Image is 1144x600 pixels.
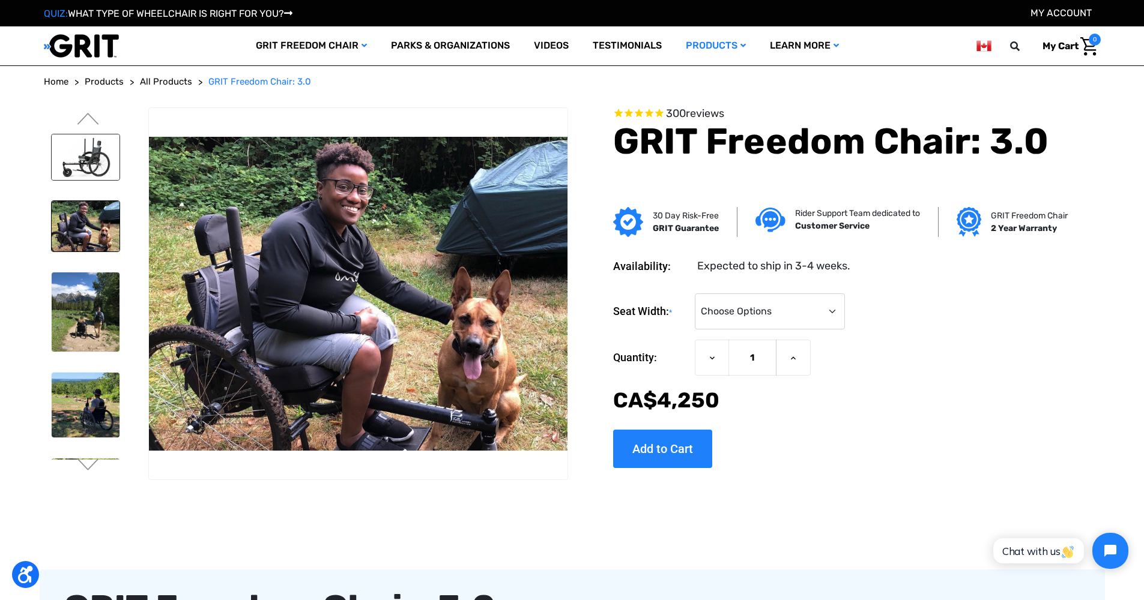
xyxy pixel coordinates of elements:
[674,26,758,65] a: Products
[758,26,851,65] a: Learn More
[1043,40,1079,52] span: My Cart
[653,209,719,222] p: 30 Day Risk-Free
[149,137,567,450] img: GRIT Freedom Chair: 3.0
[52,201,120,252] img: GRIT Freedom Chair: 3.0
[140,75,192,89] a: All Products
[613,107,1064,121] span: Rated 4.6 out of 5 stars 300 reviews
[795,207,920,220] p: Rider Support Team dedicated to
[991,209,1068,222] p: GRIT Freedom Chair
[1080,37,1098,56] img: Cart
[76,113,101,127] button: Go to slide 1 of 3
[1015,34,1034,59] input: Search
[581,26,674,65] a: Testimonials
[522,26,581,65] a: Videos
[52,272,120,352] img: GRIT Freedom Chair: 3.0
[52,134,120,180] img: GRIT Freedom Chair: 3.0
[976,38,991,53] img: ca.png
[244,26,379,65] a: GRIT Freedom Chair
[1031,7,1092,19] a: Account
[44,76,68,87] span: Home
[613,340,689,376] label: Quantity:
[613,293,689,330] label: Seat Width:
[795,221,870,231] strong: Customer Service
[44,8,68,19] span: QUIZ:
[613,388,719,413] span: CA$‌4,250
[85,76,124,87] span: Products
[613,430,712,468] input: Add to Cart
[613,207,643,237] img: GRIT Guarantee
[980,523,1139,579] iframe: Tidio Chat
[44,75,1101,89] nav: Breadcrumb
[653,223,719,233] strong: GRIT Guarantee
[1034,34,1101,59] a: Cart with 0 items
[208,76,311,87] span: GRIT Freedom Chair: 3.0
[957,207,981,237] img: Grit freedom
[666,107,724,120] span: 300 reviews
[76,458,101,473] button: Go to slide 3 of 3
[1089,34,1101,46] span: 0
[140,76,192,87] span: All Products
[44,8,292,19] a: QUIZ:WHAT TYPE OF WHEELCHAIR IS RIGHT FOR YOU?
[613,258,689,274] dt: Availability:
[208,75,311,89] a: GRIT Freedom Chair: 3.0
[991,223,1057,233] strong: 2 Year Warranty
[44,75,68,89] a: Home
[755,208,785,232] img: Customer service
[52,373,120,437] img: GRIT Freedom Chair: 3.0
[44,34,119,58] img: GRIT All-Terrain Wheelchair and Mobility Equipment
[379,26,522,65] a: Parks & Organizations
[613,120,1064,163] h1: GRIT Freedom Chair: 3.0
[697,258,850,274] dd: Expected to ship in 3-4 weeks.
[686,107,724,120] span: reviews
[85,75,124,89] a: Products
